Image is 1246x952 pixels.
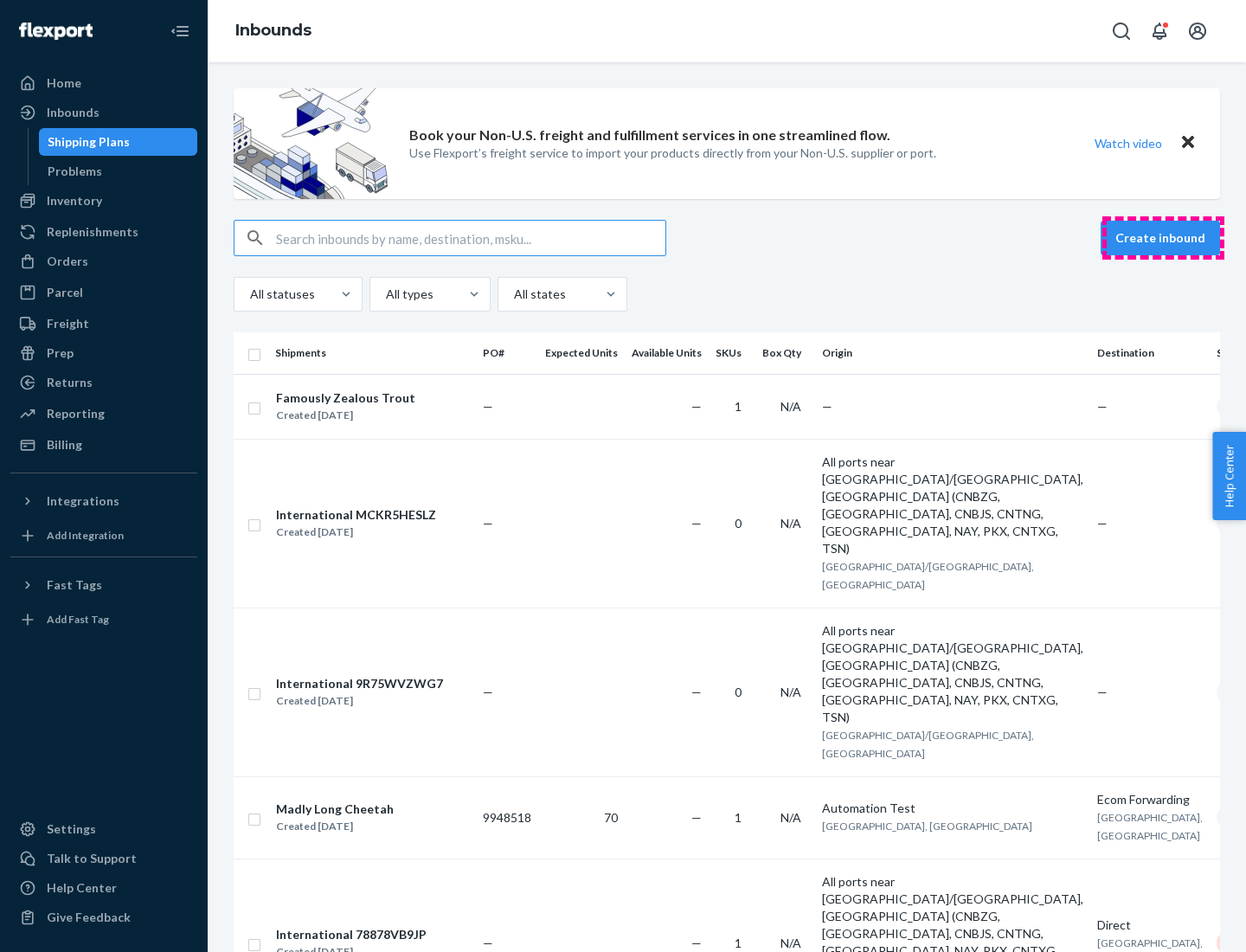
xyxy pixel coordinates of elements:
[10,845,197,872] a: Talk to Support
[815,332,1090,374] th: Origin
[538,332,625,374] th: Expected Units
[691,810,702,825] span: —
[47,374,93,391] div: Returns
[512,286,514,303] input: All states
[235,21,311,40] a: Inbounds
[1083,131,1173,156] button: Watch video
[47,528,124,543] div: Add Integration
[39,128,198,156] a: Shipping Plans
[1142,14,1177,48] button: Open notifications
[10,279,197,306] a: Parcel
[10,99,197,126] a: Inbounds
[10,218,197,246] a: Replenishments
[248,286,250,303] input: All statuses
[1097,685,1108,699] span: —
[476,776,538,859] td: 9948518
[276,926,427,943] div: International 78878VB9JP
[10,815,197,843] a: Settings
[780,399,801,414] span: N/A
[47,576,102,594] div: Fast Tags
[1097,917,1203,934] div: Direct
[10,606,197,634] a: Add Fast Tag
[47,850,137,867] div: Talk to Support
[780,936,801,950] span: N/A
[735,936,742,950] span: 1
[10,248,197,275] a: Orders
[276,692,443,710] div: Created [DATE]
[483,936,493,950] span: —
[755,332,815,374] th: Box Qty
[276,506,436,524] div: International MCKR5HESLZ
[47,223,138,241] div: Replenishments
[822,453,1083,557] div: All ports near [GEOGRAPHIC_DATA]/[GEOGRAPHIC_DATA], [GEOGRAPHIC_DATA] (CNBZG, [GEOGRAPHIC_DATA], ...
[19,23,93,40] img: Flexport logo
[47,879,117,897] div: Help Center
[822,729,1034,760] span: [GEOGRAPHIC_DATA]/[GEOGRAPHIC_DATA], [GEOGRAPHIC_DATA]
[483,685,493,699] span: —
[691,516,702,531] span: —
[47,909,131,926] div: Give Feedback
[780,810,801,825] span: N/A
[276,407,415,424] div: Created [DATE]
[47,284,83,301] div: Parcel
[384,286,386,303] input: All types
[1090,332,1210,374] th: Destination
[1097,811,1203,842] span: [GEOGRAPHIC_DATA], [GEOGRAPHIC_DATA]
[822,800,1083,817] div: Automation Test
[1097,516,1108,531] span: —
[48,133,130,151] div: Shipping Plans
[409,145,936,162] p: Use Flexport’s freight service to import your products directly from your Non-U.S. supplier or port.
[735,810,742,825] span: 1
[10,487,197,515] button: Integrations
[47,436,82,453] div: Billing
[47,192,102,209] div: Inventory
[822,622,1083,726] div: All ports near [GEOGRAPHIC_DATA]/[GEOGRAPHIC_DATA], [GEOGRAPHIC_DATA] (CNBZG, [GEOGRAPHIC_DATA], ...
[10,400,197,428] a: Reporting
[276,524,436,541] div: Created [DATE]
[1104,14,1139,48] button: Open Search Box
[47,74,81,92] div: Home
[10,339,197,367] a: Prep
[47,315,89,332] div: Freight
[822,560,1034,591] span: [GEOGRAPHIC_DATA]/[GEOGRAPHIC_DATA], [GEOGRAPHIC_DATA]
[47,492,119,510] div: Integrations
[47,104,100,121] div: Inbounds
[1101,221,1220,255] button: Create inbound
[10,310,197,338] a: Freight
[10,69,197,97] a: Home
[780,516,801,531] span: N/A
[276,801,394,818] div: Madly Long Cheetah
[276,818,394,835] div: Created [DATE]
[222,6,325,56] ol: breadcrumbs
[48,163,102,180] div: Problems
[276,389,415,407] div: Famously Zealous Trout
[276,221,665,255] input: Search inbounds by name, destination, msku...
[47,344,74,362] div: Prep
[691,685,702,699] span: —
[47,612,109,627] div: Add Fast Tag
[1097,791,1203,808] div: Ecom Forwarding
[625,332,709,374] th: Available Units
[1212,432,1246,520] span: Help Center
[604,810,618,825] span: 70
[780,685,801,699] span: N/A
[10,522,197,550] a: Add Integration
[483,516,493,531] span: —
[483,399,493,414] span: —
[691,399,702,414] span: —
[735,516,742,531] span: 0
[1177,131,1199,156] button: Close
[10,904,197,931] button: Give Feedback
[268,332,476,374] th: Shipments
[163,14,197,48] button: Close Navigation
[735,399,742,414] span: 1
[10,431,197,459] a: Billing
[822,820,1032,833] span: [GEOGRAPHIC_DATA], [GEOGRAPHIC_DATA]
[10,874,197,902] a: Help Center
[10,571,197,599] button: Fast Tags
[1180,14,1215,48] button: Open account menu
[822,399,832,414] span: —
[39,158,198,185] a: Problems
[47,405,105,422] div: Reporting
[735,685,742,699] span: 0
